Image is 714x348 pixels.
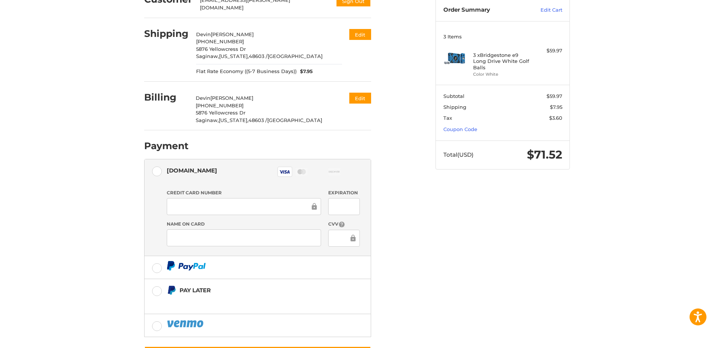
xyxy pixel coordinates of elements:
[473,71,531,78] li: Color White
[267,117,322,123] span: [GEOGRAPHIC_DATA]
[196,117,219,123] span: Saginaw,
[443,6,524,14] h3: Order Summary
[268,53,323,59] span: [GEOGRAPHIC_DATA]
[196,53,219,59] span: Saginaw,
[144,28,189,40] h2: Shipping
[144,140,189,152] h2: Payment
[527,148,562,162] span: $71.52
[443,34,562,40] h3: 3 Items
[443,115,452,121] span: Tax
[547,93,562,99] span: $59.97
[167,164,217,177] div: [DOMAIN_NAME]
[443,104,466,110] span: Shipping
[167,189,321,196] label: Credit Card Number
[249,53,268,59] span: 48603 /
[219,53,249,59] span: [US_STATE],
[144,92,188,103] h2: Billing
[167,298,324,305] iframe: PayPal Message 1
[196,46,246,52] span: 5876 Yellowcress Dr
[443,126,477,132] a: Coupon Code
[196,110,245,116] span: 5876 Yellowcress Dr
[167,221,321,227] label: Name on Card
[533,47,562,55] div: $59.97
[524,6,562,14] a: Edit Cart
[167,285,176,295] img: Pay Later icon
[473,52,531,70] h4: 3 x Bridgestone e9 Long Drive White Golf Balls
[196,38,244,44] span: [PHONE_NUMBER]
[328,221,359,228] label: CVV
[443,93,464,99] span: Subtotal
[328,189,359,196] label: Expiration
[443,151,473,158] span: Total (USD)
[180,284,324,296] div: Pay Later
[211,31,254,37] span: [PERSON_NAME]
[550,104,562,110] span: $7.95
[196,102,244,108] span: [PHONE_NUMBER]
[167,261,206,270] img: PayPal icon
[167,319,205,328] img: PayPal icon
[196,31,211,37] span: Devin
[219,117,248,123] span: [US_STATE],
[349,93,371,104] button: Edit
[210,95,253,101] span: [PERSON_NAME]
[297,68,313,75] span: $7.95
[549,115,562,121] span: $3.60
[196,68,297,75] span: Flat Rate Economy ((5-7 Business Days))
[248,117,267,123] span: 48603 /
[349,29,371,40] button: Edit
[196,95,210,101] span: Devin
